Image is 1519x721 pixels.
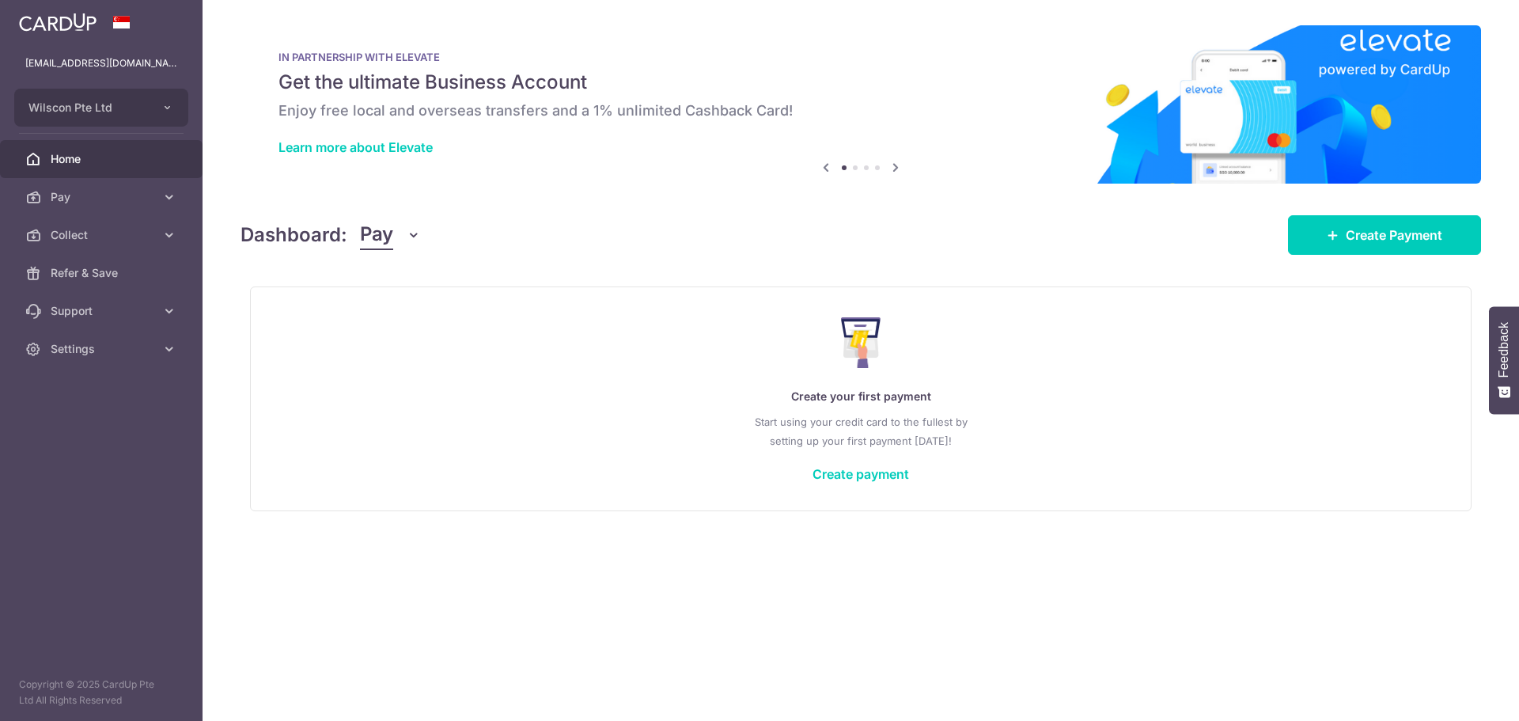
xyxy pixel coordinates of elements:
[282,387,1439,406] p: Create your first payment
[1346,226,1442,245] span: Create Payment
[25,55,177,71] p: [EMAIL_ADDRESS][DOMAIN_NAME]
[51,265,155,281] span: Refer & Save
[51,151,155,167] span: Home
[51,341,155,357] span: Settings
[813,466,909,482] a: Create payment
[1497,322,1511,378] span: Feedback
[278,101,1443,120] h6: Enjoy free local and overseas transfers and a 1% unlimited Cashback Card!
[28,100,146,116] span: Wilscon Pte Ltd
[278,51,1443,63] p: IN PARTNERSHIP WITH ELEVATE
[360,220,393,250] span: Pay
[282,412,1439,450] p: Start using your credit card to the fullest by setting up your first payment [DATE]!
[1288,215,1481,255] a: Create Payment
[1489,306,1519,414] button: Feedback - Show survey
[51,303,155,319] span: Support
[51,227,155,243] span: Collect
[1418,674,1503,713] iframe: Opens a widget where you can find more information
[841,317,881,368] img: Make Payment
[360,220,421,250] button: Pay
[241,25,1481,184] img: Renovation banner
[51,189,155,205] span: Pay
[241,221,347,249] h4: Dashboard:
[278,70,1443,95] h5: Get the ultimate Business Account
[14,89,188,127] button: Wilscon Pte Ltd
[19,13,97,32] img: CardUp
[278,139,433,155] a: Learn more about Elevate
